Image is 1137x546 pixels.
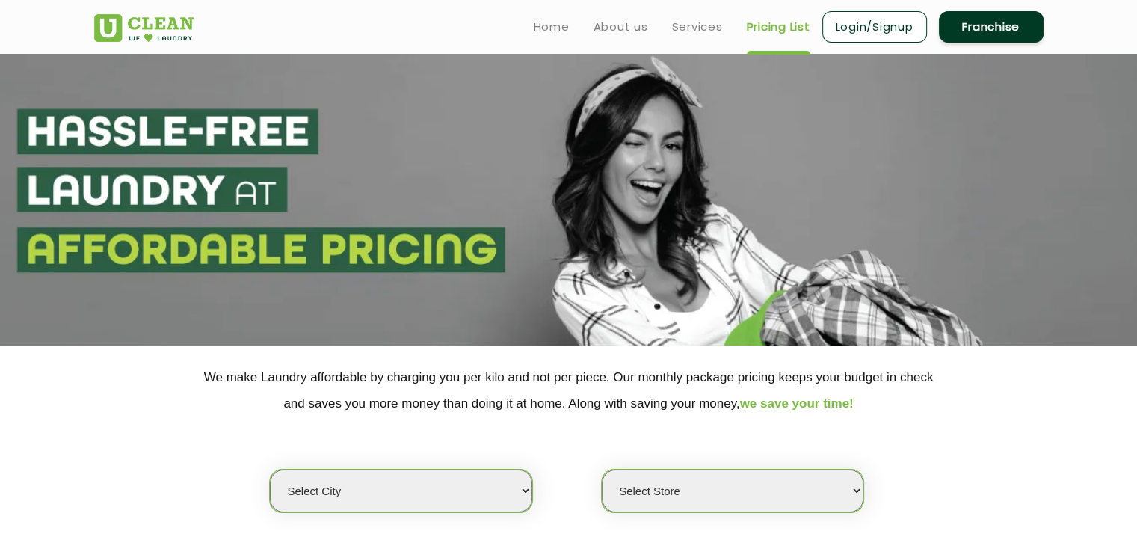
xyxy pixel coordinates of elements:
a: About us [594,18,648,36]
p: We make Laundry affordable by charging you per kilo and not per piece. Our monthly package pricin... [94,364,1044,417]
a: Services [672,18,723,36]
a: Pricing List [747,18,810,36]
a: Login/Signup [822,11,927,43]
img: UClean Laundry and Dry Cleaning [94,14,194,42]
a: Home [534,18,570,36]
a: Franchise [939,11,1044,43]
span: we save your time! [740,396,854,411]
